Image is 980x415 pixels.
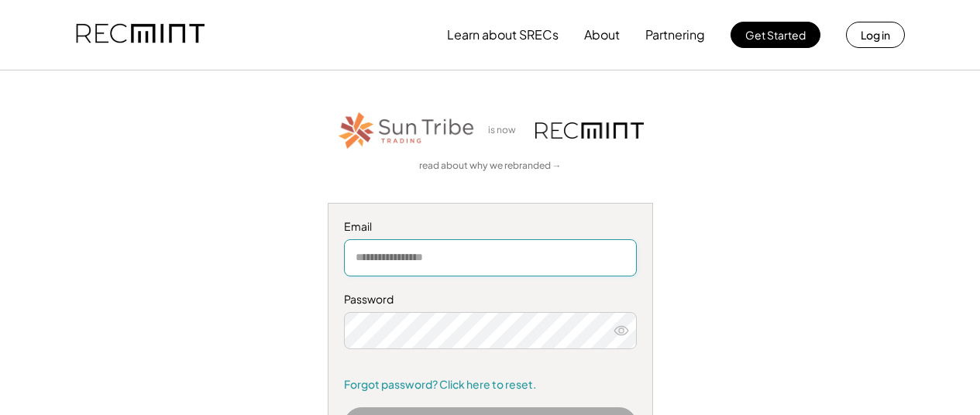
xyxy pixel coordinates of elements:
div: Password [344,292,637,307]
img: recmint-logotype%403x.png [535,122,644,139]
button: Log in [846,22,905,48]
button: Partnering [645,19,705,50]
button: About [584,19,620,50]
div: is now [484,124,528,137]
div: Email [344,219,637,235]
button: Get Started [731,22,820,48]
img: STT_Horizontal_Logo%2B-%2BColor.png [337,109,476,152]
a: Forgot password? Click here to reset. [344,377,637,393]
a: read about why we rebranded → [419,159,562,173]
img: recmint-logotype%403x.png [76,9,205,61]
button: Learn about SRECs [447,19,559,50]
